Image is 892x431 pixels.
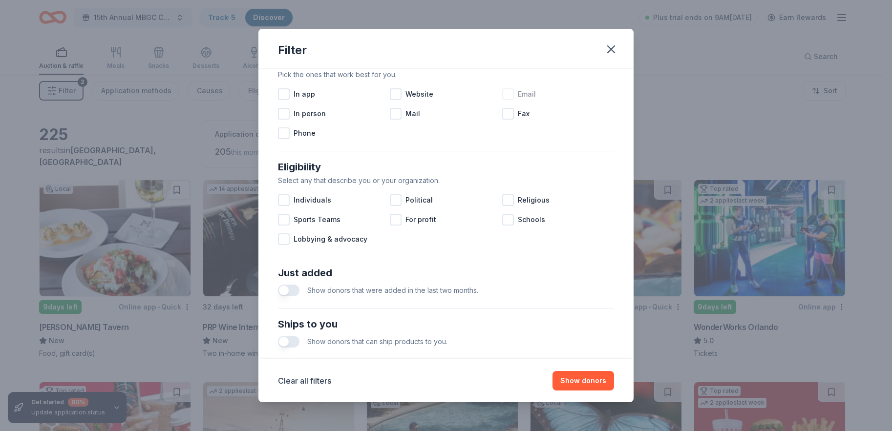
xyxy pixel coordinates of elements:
span: Lobbying & advocacy [294,233,367,245]
button: Show donors [552,371,614,390]
div: Ships to you [278,316,614,332]
div: Just added [278,265,614,281]
span: In app [294,88,315,100]
span: For profit [405,214,436,226]
div: Eligibility [278,159,614,175]
span: Show donors that were added in the last two months. [307,286,478,294]
div: Pick the ones that work best for you. [278,69,614,81]
span: Fax [518,108,530,120]
span: Individuals [294,194,331,206]
div: Filter [278,42,307,58]
span: Political [405,194,433,206]
span: Website [405,88,433,100]
span: Sports Teams [294,214,340,226]
span: In person [294,108,326,120]
span: Email [518,88,536,100]
span: Phone [294,127,316,139]
button: Clear all filters [278,375,331,387]
span: Show donors that can ship products to you. [307,337,447,346]
span: Religious [518,194,550,206]
span: Schools [518,214,545,226]
div: Select any that describe you or your organization. [278,175,614,186]
span: Mail [405,108,420,120]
